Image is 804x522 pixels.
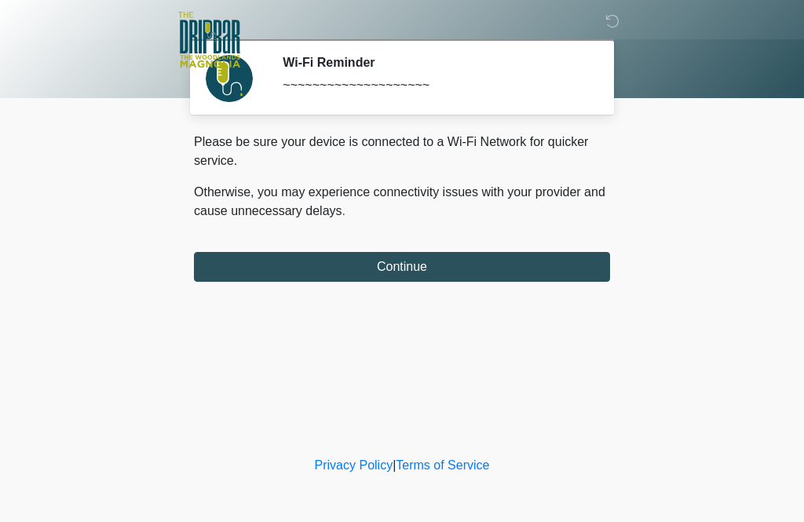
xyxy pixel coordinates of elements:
[194,183,610,221] p: Otherwise, you may experience connectivity issues with your provider and cause unnecessary delays
[396,458,489,472] a: Terms of Service
[194,252,610,282] button: Continue
[178,12,240,69] img: The DripBar - Magnolia Logo
[194,133,610,170] p: Please be sure your device is connected to a Wi-Fi Network for quicker service.
[283,76,587,95] div: ~~~~~~~~~~~~~~~~~~~~
[315,458,393,472] a: Privacy Policy
[342,204,345,217] span: .
[393,458,396,472] a: |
